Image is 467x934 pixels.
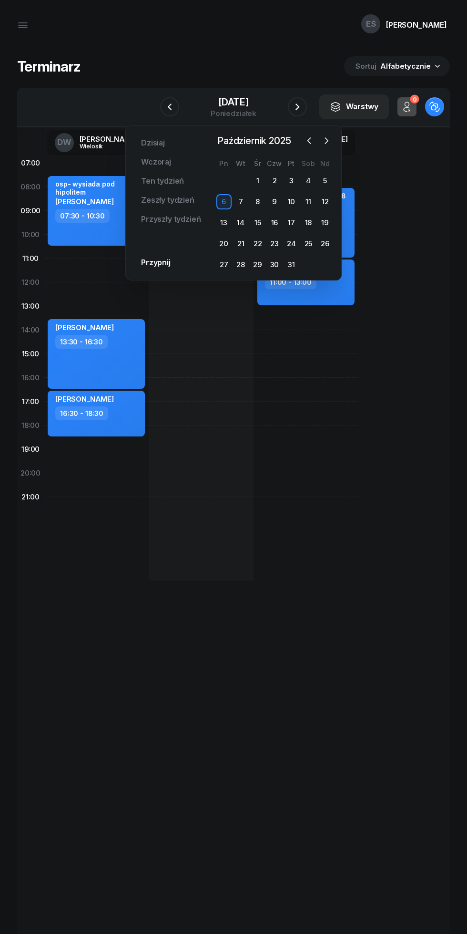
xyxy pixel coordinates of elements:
div: [PERSON_NAME] [80,135,138,143]
span: Sortuj [355,60,378,73]
div: 30 [267,257,282,272]
button: Sortuj Alfabetycznie [344,56,450,76]
div: 16:30 - 18:30 [55,406,108,420]
div: 29 [219,177,227,185]
span: [PERSON_NAME] [55,394,114,404]
div: 23 [267,236,282,251]
div: 28 [233,257,248,272]
span: [PERSON_NAME] [55,197,114,206]
div: [PERSON_NAME] [386,21,447,29]
a: DW[PERSON_NAME]Wielosik [47,130,146,155]
div: 07:00 [17,151,44,175]
div: 9 [267,194,282,209]
div: 09:00 [17,199,44,223]
div: 11:00 [17,247,44,270]
div: 18:00 [17,414,44,437]
span: DW [57,138,71,146]
div: 19 [317,215,333,230]
a: Ten tydzień [133,172,192,191]
div: 08:00 [17,175,44,199]
div: 11 [301,194,316,209]
div: 22 [250,236,265,251]
div: 5 [317,173,333,188]
div: 26 [317,236,333,251]
div: 21:00 [17,485,44,509]
div: 8 [250,194,265,209]
div: 31 [284,257,299,272]
div: 30 [236,177,244,185]
div: [DATE] [211,97,256,107]
button: 0 [397,97,416,116]
div: 13:30 - 16:30 [55,335,108,349]
span: EŚ [366,20,376,28]
div: poniedziałek [211,110,256,117]
div: 18 [301,215,316,230]
div: 13:00 [17,294,44,318]
div: Pn [215,159,232,167]
div: 11:00 - 13:00 [265,275,316,289]
a: Przypnij [133,253,178,272]
div: 25 [301,236,316,251]
a: Przyszły tydzień [133,210,208,229]
span: [PERSON_NAME] [55,323,114,332]
a: Wczoraj [133,153,179,172]
button: Warstwy [319,94,389,119]
div: Wielosik [80,143,125,149]
div: osp- wysiada pod hipolitem [55,180,139,196]
div: 10:00 [17,223,44,247]
div: 15 [250,215,265,230]
div: 0 [410,95,419,104]
div: 19:00 [17,437,44,461]
div: 16 [267,215,282,230]
div: 27 [216,257,232,272]
div: 29 [250,257,265,272]
span: Alfabetycznie [380,62,431,71]
div: 15:00 [17,342,44,366]
div: Pt [283,159,300,167]
div: Sob [300,159,316,167]
div: Wt [232,159,249,167]
div: 6 [216,194,232,209]
div: 24 [284,236,299,251]
div: 21 [233,236,248,251]
div: 4 [301,173,316,188]
div: 3 [284,173,299,188]
div: 10 [284,194,299,209]
div: 2 [267,173,282,188]
h1: Terminarz [17,58,81,75]
div: 16:00 [17,366,44,390]
div: 17 [284,215,299,230]
div: 14 [233,215,248,230]
div: 07:30 - 10:30 [55,209,110,223]
div: 13 [216,215,232,230]
div: 17:00 [17,390,44,414]
a: Zeszły tydzień [133,191,202,210]
div: Nd [317,159,334,167]
div: Czw [266,159,283,167]
span: Październik 2025 [213,133,294,148]
div: 12 [317,194,333,209]
div: 1 [250,173,265,188]
div: 12:00 [17,270,44,294]
div: Śr [249,159,266,167]
div: Warstwy [330,101,378,113]
div: 20 [216,236,232,251]
div: 7 [233,194,248,209]
div: 14:00 [17,318,44,342]
div: 20:00 [17,461,44,485]
a: Dzisiaj [133,134,173,153]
